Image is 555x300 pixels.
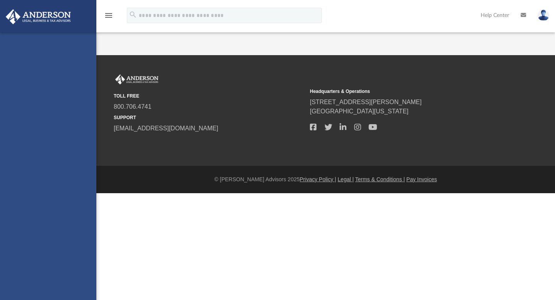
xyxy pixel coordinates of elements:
[355,176,405,182] a: Terms & Conditions |
[338,176,354,182] a: Legal |
[96,175,555,184] div: © [PERSON_NAME] Advisors 2025
[129,10,137,19] i: search
[104,11,113,20] i: menu
[114,125,218,131] a: [EMAIL_ADDRESS][DOMAIN_NAME]
[114,103,151,110] a: 800.706.4741
[538,10,549,21] img: User Pic
[3,9,73,24] img: Anderson Advisors Platinum Portal
[300,176,336,182] a: Privacy Policy |
[114,74,160,84] img: Anderson Advisors Platinum Portal
[114,114,304,121] small: SUPPORT
[406,176,437,182] a: Pay Invoices
[114,93,304,99] small: TOLL FREE
[104,15,113,20] a: menu
[310,108,409,115] a: [GEOGRAPHIC_DATA][US_STATE]
[310,88,501,95] small: Headquarters & Operations
[310,99,422,105] a: [STREET_ADDRESS][PERSON_NAME]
